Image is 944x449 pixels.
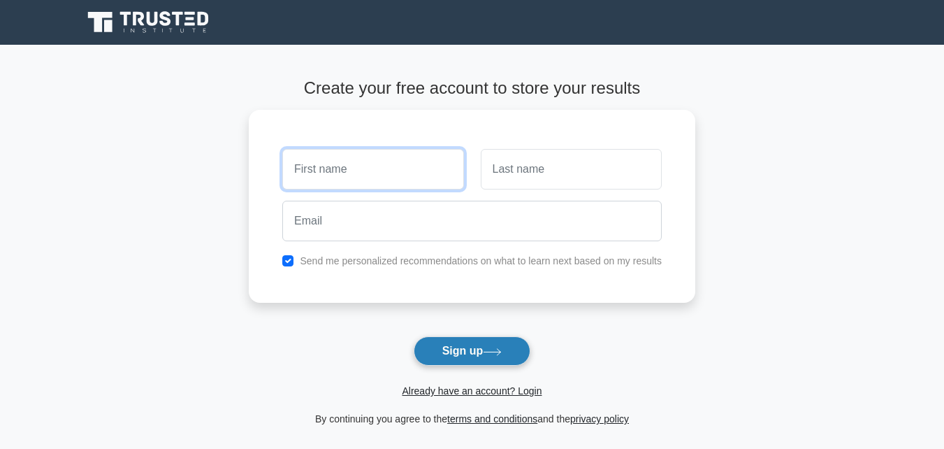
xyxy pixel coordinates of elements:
[570,413,629,425] a: privacy policy
[414,336,531,366] button: Sign up
[447,413,537,425] a: terms and conditions
[282,201,662,241] input: Email
[402,385,542,397] a: Already have an account? Login
[249,78,695,99] h4: Create your free account to store your results
[300,255,662,266] label: Send me personalized recommendations on what to learn next based on my results
[282,149,463,190] input: First name
[240,411,704,427] div: By continuing you agree to the and the
[481,149,662,190] input: Last name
